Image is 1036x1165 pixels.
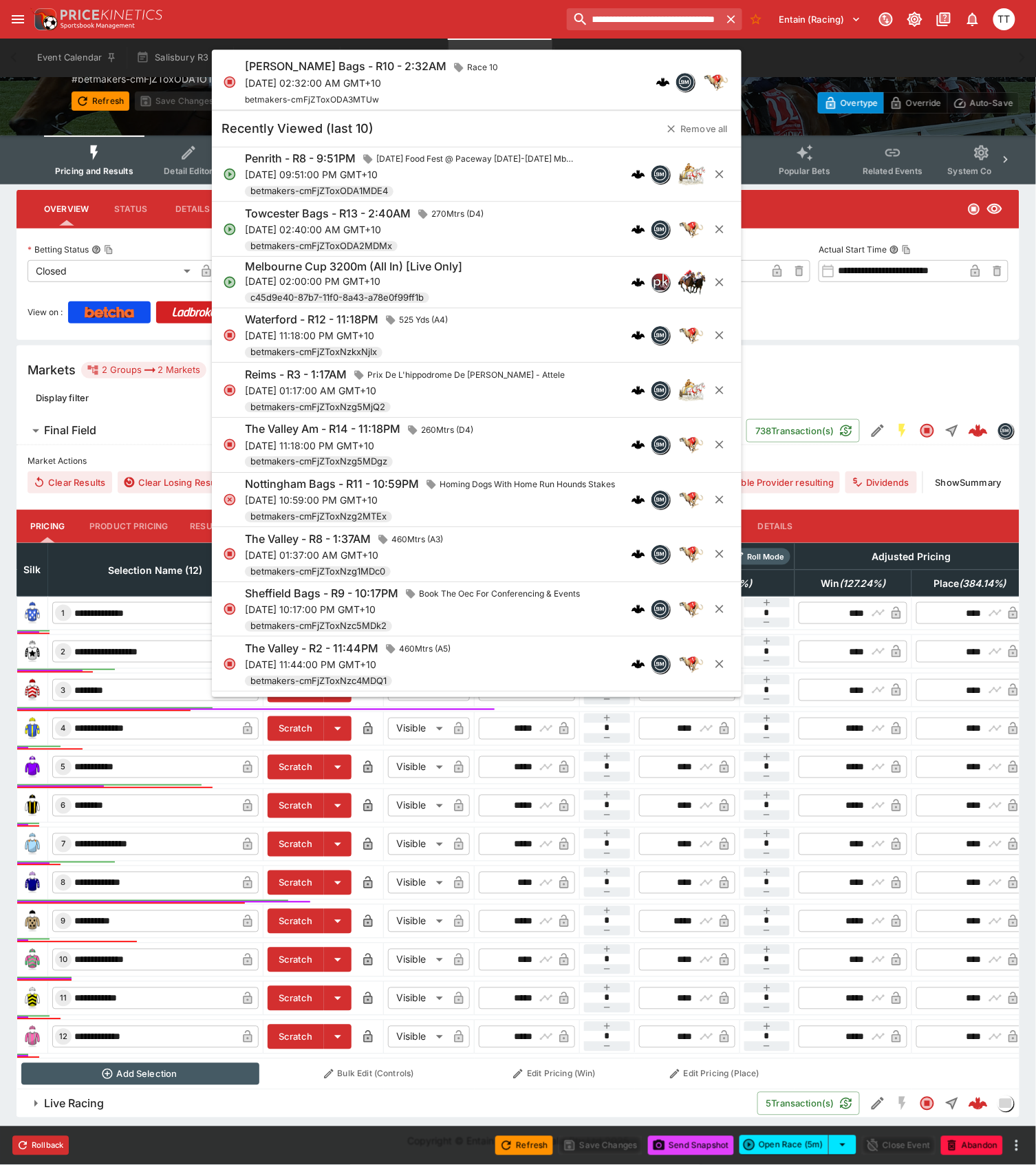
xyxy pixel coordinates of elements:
span: 7 [58,840,68,849]
button: Clear Results [28,471,112,493]
img: Betcha [85,307,134,318]
span: 5 [58,762,69,772]
button: ShowSummary [929,471,1008,493]
svg: Closed [223,383,237,397]
button: Send Snapshot [648,1136,734,1155]
span: c45d9e40-87b7-11f0-8a43-a78e0f99ff1b [245,291,429,305]
span: betmakers-cmFjZToxNzg5MDgz [245,456,393,469]
button: Resulting [179,510,248,543]
p: Overtype [841,96,878,110]
button: Refresh [495,1136,553,1155]
button: Tala Taufale [989,4,1019,34]
img: logo-cerberus.svg [632,548,645,562]
div: betmakers [651,599,670,619]
img: betmakers.png [651,491,669,509]
div: Visible [388,718,448,740]
img: logo-cerberus.svg [632,328,645,342]
img: Sportsbook Management [61,23,135,29]
img: logo-cerberus.svg [656,76,670,89]
img: harness_racing.png [678,376,706,404]
button: Disable Provider resulting [703,471,840,493]
img: betmakers.png [651,546,669,564]
button: Display filter [28,387,97,409]
span: 11 [57,994,69,1003]
div: cerberus [632,548,645,562]
button: Scratch [268,793,324,818]
p: Actual Start Time [819,244,887,255]
span: Homing Dogs With Home Run Hounds Stakes [434,478,620,492]
button: Straight [940,1091,964,1116]
th: Adjusted Pricing [795,543,1028,570]
div: betmakers [676,73,695,92]
span: betmakers-cmFjZToxNzc4MDQ1 [245,674,392,688]
button: Straight [940,418,964,443]
img: greyhound_racing.png [678,215,706,243]
img: horse_racing.png [678,268,706,296]
button: Closed [915,418,940,443]
span: System Controls [948,166,1015,176]
span: 525 Yds (A4) [393,314,453,328]
img: greyhound_racing.png [703,69,731,96]
div: betmakers [651,164,670,184]
div: 2 Groups 2 Markets [87,362,201,378]
h5: Markets [28,362,76,378]
img: betmakers.png [651,326,669,344]
img: runner 7 [21,833,43,855]
svg: Open [223,275,237,289]
label: View on : [28,301,63,323]
svg: Open [223,167,237,181]
div: cerberus [632,602,645,616]
div: cerberus [632,167,645,181]
button: Scratch [268,909,324,934]
button: Bulk Edit (Controls) [268,1063,471,1085]
button: Scratch [268,948,324,972]
span: 2 [58,647,69,656]
span: betmakers-cmFjZToxNzg2MTEx [245,510,392,524]
img: pricekinetics.png [651,273,669,291]
button: Clear Losing Results [118,471,233,493]
button: Overview [33,193,100,226]
div: c6242aa1-7192-4c16-a51f-af732039e13e [969,421,988,440]
th: Silk [17,543,48,596]
div: betmakers [651,381,670,400]
p: [DATE] 01:37:00 AM GMT+10 [245,548,449,562]
svg: Closed [223,657,237,671]
p: [DATE] 10:59:00 PM GMT+10 [245,493,620,508]
div: betmakers [651,436,670,455]
button: open drawer [6,7,30,32]
div: Closed [28,260,195,282]
span: betmakers-cmFjZToxODA3MTUw [245,94,379,105]
button: more [1008,1137,1025,1154]
span: Place(384.14%) [918,575,1022,592]
a: c6242aa1-7192-4c16-a51f-af732039e13e [964,417,992,445]
div: pricekinetics [651,272,670,292]
span: 4 [58,724,69,734]
img: runner 3 [21,679,43,701]
button: Toggle light/dark mode [903,7,927,32]
svg: Abandoned [223,493,237,506]
div: cerberus [632,383,645,397]
div: 7e31fd70-4490-40b8-9c41-af24c34169f0 [969,1094,988,1113]
p: [DATE] 11:44:00 PM GMT+10 [245,657,456,672]
button: select merge strategy [829,1135,856,1155]
span: betmakers-cmFjZToxNzg1MDc0 [245,565,391,579]
button: Documentation [931,7,956,32]
label: Market Actions [28,451,1008,471]
img: greyhound_racing.png [678,595,706,623]
button: Connected to PK [874,7,898,32]
button: Edit Pricing (Win) [479,1063,631,1085]
div: cerberus [632,275,645,289]
svg: Closed [223,438,237,452]
em: ( 300.09 %) [702,575,753,592]
button: Product Pricing [78,510,179,543]
button: Open Race (5m) [740,1135,829,1155]
span: Win(127.24%) [806,575,900,592]
svg: Closed [223,548,237,562]
button: Event Calendar [29,39,125,77]
h6: Sheffield Bags - R9 - 10:17PM [245,587,398,601]
span: 260Mtrs (D4) [416,423,479,437]
h5: Recently Viewed (last 10) [222,120,374,136]
h6: Nottingham Bags - R11 - 10:59PM [245,477,419,491]
svg: Closed [919,423,936,439]
span: Race 10 [462,61,504,74]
